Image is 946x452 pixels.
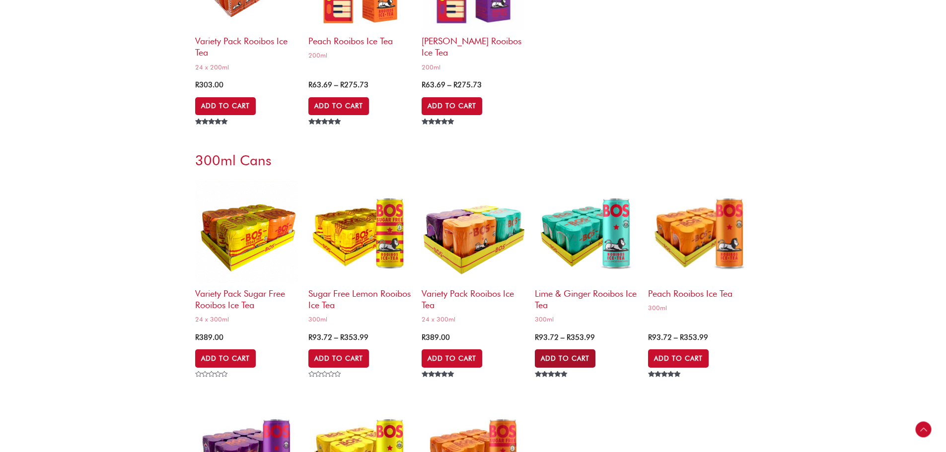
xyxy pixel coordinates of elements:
[453,80,482,89] bdi: 275.73
[535,349,595,367] a: Select options for “Lime & Ginger Rooibos Ice Tea”
[674,333,678,342] span: –
[308,349,369,367] a: Select options for “Sugar Free Lemon Rooibos Ice Tea”
[447,80,451,89] span: –
[308,333,332,342] bdi: 93.72
[535,180,638,327] a: Lime & Ginger Rooibos Ice Tea300ml
[308,80,312,89] span: R
[195,151,751,169] h3: 300ml Cans
[308,119,343,147] span: Rated out of 5
[567,333,595,342] bdi: 353.99
[340,80,368,89] bdi: 275.73
[195,80,199,89] span: R
[648,333,652,342] span: R
[195,80,223,89] bdi: 303.00
[195,180,298,283] img: variety pack sugar free rooibos ice tea
[648,371,682,400] span: Rated out of 5
[535,371,569,400] span: Rated out of 5
[648,333,672,342] bdi: 93.72
[567,333,571,342] span: R
[648,304,751,312] span: 300ml
[308,283,412,311] h2: Sugar Free Lemon Rooibos Ice Tea
[680,333,708,342] bdi: 353.99
[308,80,332,89] bdi: 63.69
[195,349,256,367] a: Add to cart: “Variety Pack Sugar Free Rooibos Ice Tea”
[535,315,638,323] span: 300ml
[422,349,482,367] a: Add to cart: “Variety Pack Rooibos Ice Tea”
[195,97,256,115] a: Add to cart: “Variety Pack Rooibos Ice Tea”
[195,63,298,71] span: 24 x 200ml
[535,333,539,342] span: R
[334,333,338,342] span: –
[422,371,456,400] span: Rated out of 5
[308,30,412,47] h2: Peach Rooibos Ice Tea
[422,180,525,283] img: Variety Pack Rooibos Ice Tea
[422,119,456,147] span: Rated out of 5
[308,180,412,327] a: Sugar Free Lemon Rooibos Ice Tea300ml
[195,333,199,342] span: R
[195,119,229,147] span: Rated out of 5
[195,315,298,323] span: 24 x 300ml
[648,180,751,316] a: Peach Rooibos Ice Tea300ml
[340,333,344,342] span: R
[308,333,312,342] span: R
[453,80,457,89] span: R
[195,180,298,327] a: Variety Pack Sugar Free Rooibos Ice Tea24 x 300ml
[195,283,298,311] h2: Variety Pack Sugar Free Rooibos Ice Tea
[422,63,525,71] span: 200ml
[308,51,412,60] span: 200ml
[535,333,559,342] bdi: 93.72
[334,80,338,89] span: –
[422,180,525,327] a: Variety Pack Rooibos Ice Tea24 x 300ml
[561,333,565,342] span: –
[422,333,450,342] bdi: 389.00
[308,97,369,115] a: Select options for “Peach Rooibos Ice Tea”
[195,30,298,59] h2: Variety Pack Rooibos Ice Tea
[535,283,638,311] h2: Lime & Ginger Rooibos Ice Tea
[422,30,525,59] h2: [PERSON_NAME] Rooibos Ice Tea
[422,283,525,311] h2: Variety Pack Rooibos Ice Tea
[535,180,638,283] img: Lime & Ginger Rooibos Ice Tea
[340,333,368,342] bdi: 353.99
[340,80,344,89] span: R
[308,180,412,283] img: sugar free lemon rooibos ice tea
[422,333,426,342] span: R
[648,180,751,283] img: Peach Rooibos Ice Tea
[308,315,412,323] span: 300ml
[422,80,426,89] span: R
[195,333,223,342] bdi: 389.00
[422,80,445,89] bdi: 63.69
[422,315,525,323] span: 24 x 300ml
[422,97,482,115] a: Select options for “Berry Rooibos Ice Tea”
[648,283,751,299] h2: Peach Rooibos Ice Tea
[648,349,709,367] a: Select options for “Peach Rooibos Ice Tea”
[680,333,684,342] span: R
